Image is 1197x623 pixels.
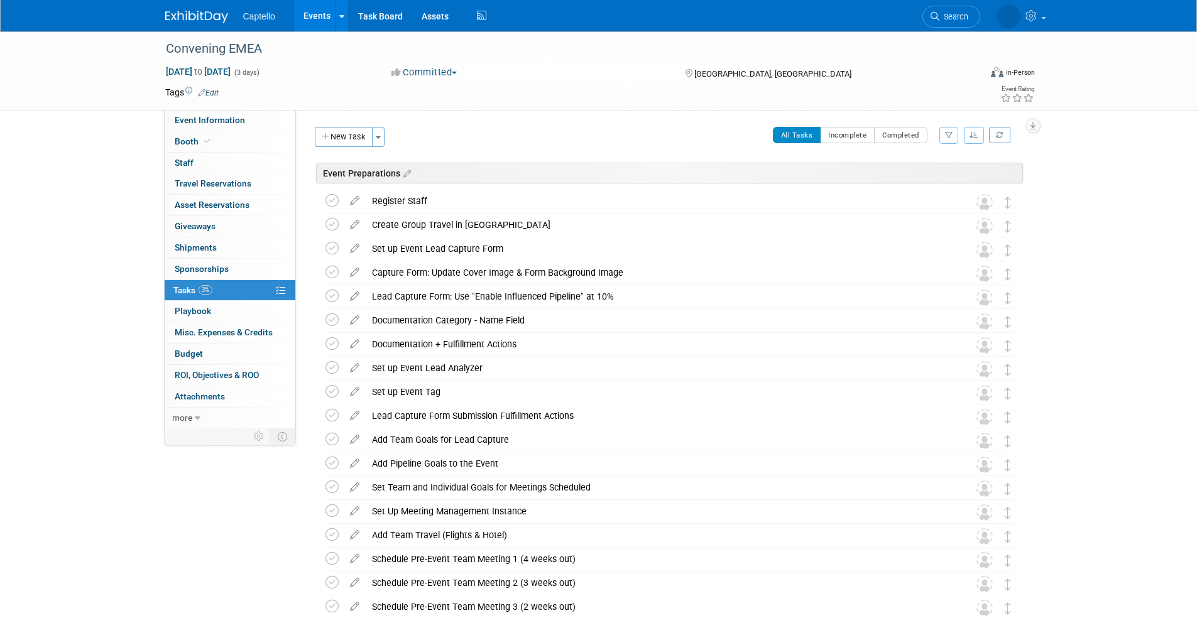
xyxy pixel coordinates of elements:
a: edit [344,410,366,421]
div: Set Team and Individual Goals for Meetings Scheduled [366,477,951,498]
a: Shipments [165,237,295,258]
img: Unassigned [976,361,993,377]
a: Sponsorships [165,259,295,279]
a: edit [344,315,366,326]
i: Move task [1005,268,1011,280]
span: [DATE] [DATE] [165,66,231,77]
span: Booth [175,136,213,146]
span: Staff [175,158,194,168]
a: edit [344,195,366,207]
img: Unassigned [976,576,993,592]
a: Attachments [165,386,295,407]
img: Unassigned [976,194,993,210]
td: Tags [165,86,219,99]
img: Unassigned [976,433,993,449]
img: Unassigned [976,266,993,282]
span: Playbook [175,306,211,316]
a: Playbook [165,301,295,322]
div: Set up Event Tag [366,381,951,403]
i: Move task [1005,555,1011,566]
a: edit [344,458,366,469]
i: Move task [1005,531,1011,543]
img: Unassigned [976,457,993,473]
a: Giveaways [165,216,295,237]
a: Edit sections [400,166,411,179]
span: Attachments [175,391,225,401]
i: Move task [1005,578,1011,590]
span: [GEOGRAPHIC_DATA], [GEOGRAPHIC_DATA] [694,69,851,79]
img: Unassigned [976,337,993,354]
div: Add Team Travel (Flights & Hotel) [366,524,951,546]
i: Move task [1005,316,1011,328]
div: Lead Capture Form Submission Fulfillment Actions [366,405,951,426]
a: Asset Reservations [165,195,295,215]
i: Move task [1005,340,1011,352]
div: Lead Capture Form: Use "Enable Influenced Pipeline" at 10% [366,286,951,307]
div: Convening EMEA [161,38,961,60]
i: Move task [1005,364,1011,376]
a: edit [344,386,366,398]
span: more [172,413,192,423]
td: Personalize Event Tab Strip [248,428,270,445]
a: edit [344,601,366,612]
i: Move task [1005,197,1011,209]
a: edit [344,506,366,517]
img: Unassigned [976,552,993,568]
img: Unassigned [976,313,993,330]
span: Asset Reservations [175,200,249,210]
i: Move task [1005,459,1011,471]
button: Incomplete [820,127,875,143]
a: edit [344,339,366,350]
a: edit [344,362,366,374]
div: Schedule Pre-Event Team Meeting 3 (2 weeks out) [366,596,951,617]
img: Unassigned [976,290,993,306]
img: Unassigned [976,218,993,234]
div: Create Group Travel in [GEOGRAPHIC_DATA] [366,214,951,236]
div: Add Team Goals for Lead Capture [366,429,951,450]
img: Unassigned [976,504,993,521]
div: Add Pipeline Goals to the Event [366,453,951,474]
span: Giveaways [175,221,216,231]
a: edit [344,291,366,302]
a: Event Information [165,110,295,131]
span: to [192,67,204,77]
a: Staff [165,153,295,173]
a: edit [344,219,366,230]
div: Event Format [906,65,1036,84]
a: edit [344,434,366,445]
div: Documentation Category - Name Field [366,310,951,331]
img: ExhibitDay [165,11,228,23]
i: Move task [1005,387,1011,399]
img: Unassigned [976,409,993,425]
i: Move task [1005,435,1011,447]
a: Refresh [989,127,1010,143]
button: All Tasks [773,127,821,143]
span: Tasks [173,285,212,295]
div: Set up Event Lead Capture Form [366,238,951,259]
div: Documentation + Fulfillment Actions [366,333,951,355]
a: edit [344,577,366,588]
button: Completed [874,127,927,143]
i: Booth reservation complete [204,138,210,144]
div: Set up Event Lead Analyzer [366,357,951,379]
img: Unassigned [976,600,993,616]
a: Travel Reservations [165,173,295,194]
img: Mackenzie Hood [997,4,1020,28]
span: 3% [199,285,212,295]
a: more [165,408,295,428]
div: Event Preparations [316,163,1023,183]
span: Sponsorships [175,264,229,274]
div: Set Up Meeting Management Instance [366,501,951,522]
a: Booth [165,131,295,152]
a: edit [344,529,366,541]
button: Committed [387,66,462,79]
div: Schedule Pre-Event Team Meeting 2 (3 weeks out) [366,572,951,593]
img: Format-Inperson.png [991,67,1003,77]
a: edit [344,553,366,565]
a: Budget [165,344,295,364]
i: Move task [1005,602,1011,614]
a: Search [922,6,980,28]
span: Search [939,12,968,21]
i: Move task [1005,292,1011,304]
div: Event Rating [1000,86,1034,92]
